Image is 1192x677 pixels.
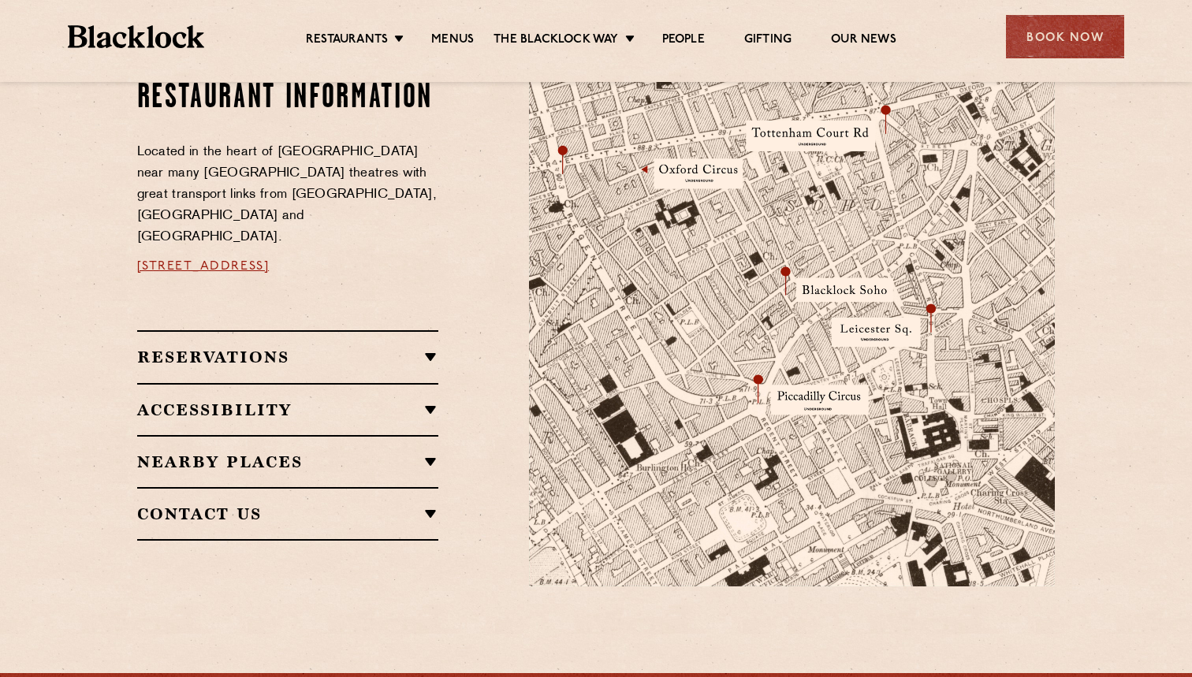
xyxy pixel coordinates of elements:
[662,32,705,50] a: People
[137,348,439,366] h2: Reservations
[137,452,439,471] h2: Nearby Places
[137,142,439,248] p: Located in the heart of [GEOGRAPHIC_DATA] near many [GEOGRAPHIC_DATA] theatres with great transpo...
[431,32,474,50] a: Menus
[68,25,204,48] img: BL_Textured_Logo-footer-cropped.svg
[137,79,439,118] h2: Restaurant information
[831,32,896,50] a: Our News
[137,504,439,523] h2: Contact Us
[306,32,388,50] a: Restaurants
[137,260,270,273] a: [STREET_ADDRESS]
[494,32,618,50] a: The Blacklock Way
[744,32,792,50] a: Gifting
[137,400,439,419] h2: Accessibility
[885,440,1106,587] img: svg%3E
[1006,15,1124,58] div: Book Now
